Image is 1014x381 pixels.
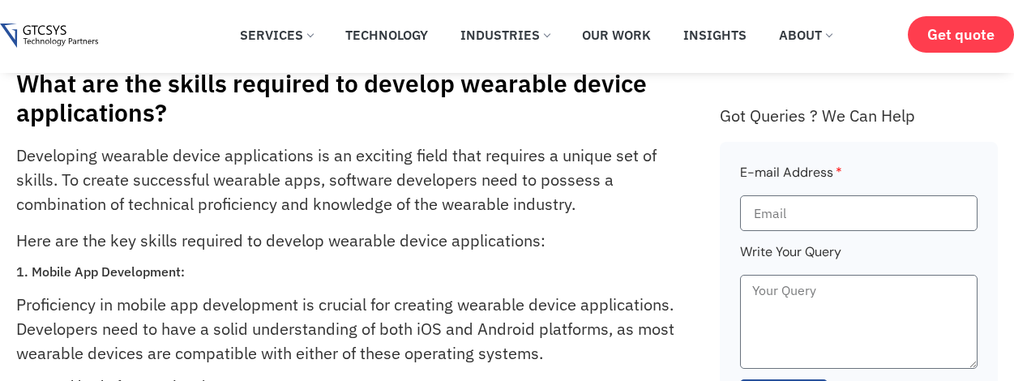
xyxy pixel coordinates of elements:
h1: What are the skills required to develop wearable device applications? [16,69,704,127]
a: Industries [448,17,562,53]
a: About [767,17,844,53]
div: Got Queries ? We Can Help [720,105,998,126]
a: Services [228,17,325,53]
a: Insights [671,17,759,53]
label: E-mail Address [740,162,842,195]
input: Email [740,195,978,231]
h3: 1. Mobile App Development: [16,264,683,280]
p: Here are the key skills required to develop wearable device applications: [16,229,683,253]
a: Technology [333,17,440,53]
a: Our Work [570,17,663,53]
label: Write Your Query [740,242,841,275]
span: Get quote [927,26,995,43]
p: Developing wearable device applications is an exciting field that requires a unique set of skills... [16,143,683,216]
p: Proficiency in mobile app development is crucial for creating wearable device applications. Devel... [16,293,683,366]
a: Get quote [908,16,1014,53]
